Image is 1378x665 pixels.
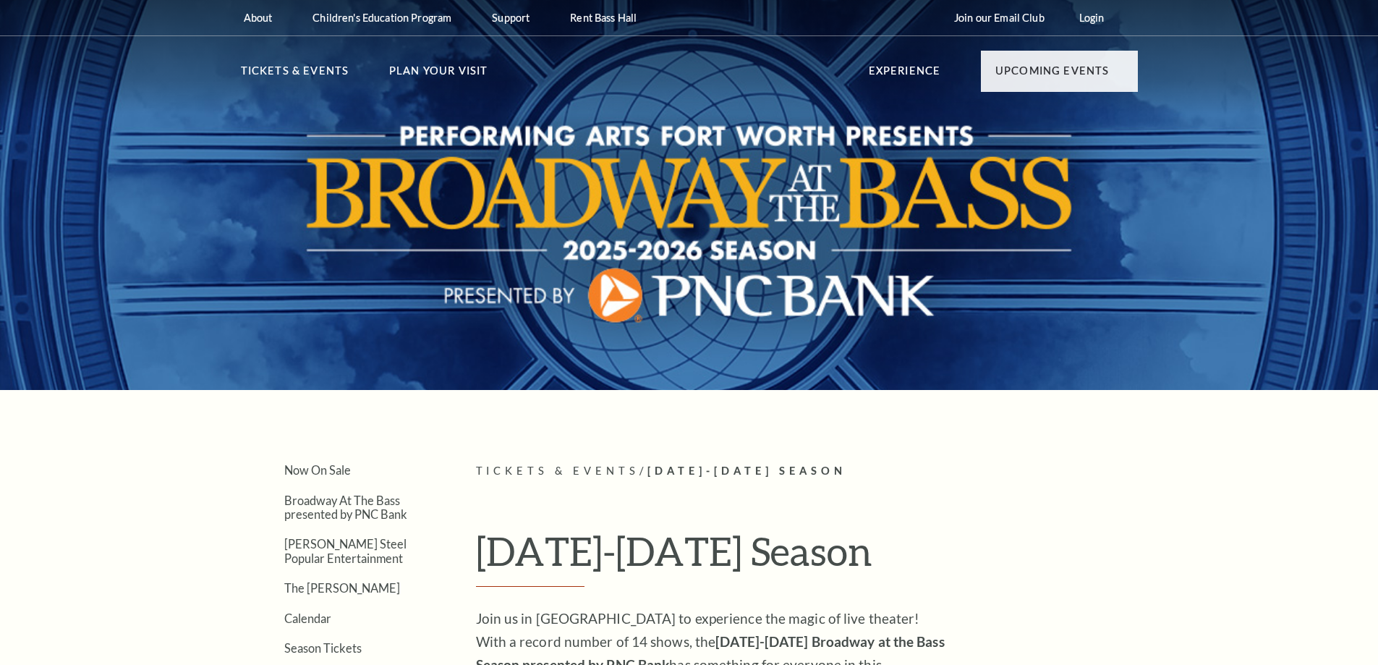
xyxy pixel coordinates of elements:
p: About [244,12,273,24]
p: Experience [869,62,941,88]
a: [PERSON_NAME] Steel Popular Entertainment [284,537,407,564]
p: Plan Your Visit [389,62,488,88]
span: [DATE]-[DATE] Season [647,465,846,477]
span: Tickets & Events [476,465,640,477]
a: Broadway At The Bass presented by PNC Bank [284,494,407,521]
a: Now On Sale [284,463,351,477]
h1: [DATE]-[DATE] Season [476,528,1138,587]
p: Support [492,12,529,24]
p: Children's Education Program [312,12,451,24]
a: Calendar [284,611,331,625]
a: Season Tickets [284,641,362,655]
p: Rent Bass Hall [570,12,637,24]
p: / [476,462,1138,480]
a: The [PERSON_NAME] [284,581,400,595]
p: Upcoming Events [995,62,1110,88]
p: Tickets & Events [241,62,349,88]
